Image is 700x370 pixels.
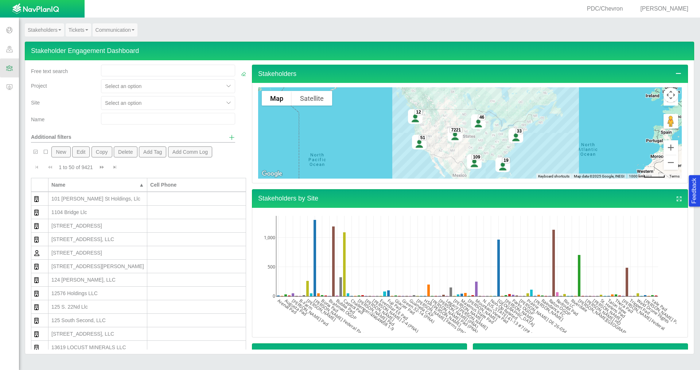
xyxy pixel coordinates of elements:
a: View full screen [676,195,682,203]
div: 125 South Second, LLC [51,317,144,324]
td: 111 S 3Rd St Llc [48,219,147,233]
a: Show additional filters [229,133,235,142]
td: 125 South Second, LLC [48,314,147,327]
td: Organization [31,314,48,327]
div: 19 [502,157,510,163]
a: Terms (opens in new tab) [669,174,680,178]
div: 101 [PERSON_NAME] St Holdings, Llc [51,195,144,202]
button: Zoom out [664,155,678,170]
img: CRM_Stakeholders$CRM_Images$building_regular.svg [34,196,39,202]
img: CRM_Stakeholders$CRM_Images$building_regular.svg [34,210,39,215]
div: 7221 [450,127,462,133]
span: [PERSON_NAME] [640,5,688,12]
h4: Stakeholders by Site [252,189,688,208]
td: Stakeholder [31,246,48,260]
span: Free text search [31,68,68,74]
img: CRM_Stakeholders$CRM_Images$building_regular.svg [34,345,39,351]
a: Open this area in Google Maps (opens a new window) [260,169,284,179]
div: 1104 Bridge Llc [51,209,144,216]
div: 12576 Holdings LLC [51,290,144,297]
span: Site [31,100,40,106]
button: New [51,146,70,157]
td: 125 S. 22Nd Llc [48,300,147,314]
div: [STREET_ADDRESS] [51,249,144,256]
span: ▲ [139,182,144,188]
th: Cell Phone [147,178,246,192]
div: Additional filters [31,127,95,141]
td: 1104 Bridge Llc [48,206,147,219]
div: 12 [415,109,422,115]
td: 101 Jessup St Holdings, Llc [48,192,147,206]
div: [STREET_ADDRESS], LLC [51,330,144,337]
button: Add Tag [139,146,167,157]
td: Organization [31,327,48,341]
button: Edit [72,146,90,157]
h4: Stakeholders [252,65,688,83]
div: 46 [478,114,486,120]
button: Go to next page [96,160,108,174]
img: CRM_Stakeholders$CRM_Images$user_regular.svg [34,250,39,256]
img: CRM_Stakeholders$CRM_Images$building_regular.svg [34,237,39,243]
td: Organization [31,300,48,314]
td: 119 County Road 15, Tenant [48,246,147,260]
div: Cell Phone [150,181,243,188]
div: 33 [516,128,523,134]
a: Stakeholders [25,23,64,37]
button: Add Comm Log [168,146,213,157]
div: 13619 LOCUST MINERALS LLC [51,344,144,351]
a: View full screen [455,349,462,358]
a: Communication [93,23,137,37]
td: 12576 Holdings LLC [48,287,147,300]
span: Additional filters [31,134,71,140]
td: 118 N. 1ST STREET, LLC [48,233,147,246]
span: Map data ©2025 Google, INEGI [574,174,625,178]
td: 13619 LOCUST MINERALS LLC [48,341,147,354]
td: Organization [31,233,48,246]
button: Go to last page [109,160,121,174]
button: Drag Pegman onto the map to open Street View [664,114,678,129]
td: Organization [31,260,48,273]
span: 1000 km [629,174,643,178]
a: Clear Filters [241,70,246,78]
td: Organization [31,192,48,206]
th: Name [48,178,147,192]
div: 109 [471,155,482,160]
button: Show street map [262,91,292,106]
td: Organization [31,273,48,287]
a: View full screen [676,349,682,358]
div: [STREET_ADDRESS] [51,222,144,229]
button: Map camera controls [664,88,678,102]
span: PDC/Chevron [587,5,623,12]
span: Name [31,117,44,122]
img: CRM_Stakeholders$CRM_Images$building_regular.svg [34,304,39,310]
td: 121 Mather Circle, Llc [48,260,147,273]
td: Organization [31,287,48,300]
div: Pagination [31,160,246,174]
h4: Communication by Purpose [252,343,467,362]
img: CRM_Stakeholders$CRM_Images$building_regular.svg [34,223,39,229]
td: 124 N. RUTHERFORD, LLC [48,273,147,287]
button: Copy [92,146,112,157]
div: [PERSON_NAME] [631,5,691,13]
div: 1 to 50 of 9421 [56,164,96,174]
img: CRM_Stakeholders$CRM_Images$building_regular.svg [34,318,39,324]
td: Organization [31,341,48,354]
img: UrbanGroupSolutionsTheme$USG_Images$logo.png [12,3,59,15]
div: 51 [419,135,427,141]
td: Organization [31,206,48,219]
img: Google [260,169,284,179]
img: CRM_Stakeholders$CRM_Images$building_regular.svg [34,277,39,283]
div: 125 S. 22Nd Llc [51,303,144,310]
div: [STREET_ADDRESS][PERSON_NAME] [51,263,144,270]
a: Tickets [66,23,91,37]
button: Zoom in [664,140,678,155]
div: Name [51,181,137,188]
img: CRM_Stakeholders$CRM_Images$building_regular.svg [34,264,39,270]
button: Map Scale: 1000 km per 55 pixels [627,173,667,179]
h4: Communication by Method [473,343,688,362]
h4: Stakeholder Engagement Dashboard [25,42,694,60]
div: 124 [PERSON_NAME], LLC [51,276,144,283]
img: CRM_Stakeholders$CRM_Images$building_regular.svg [34,331,39,337]
div: [STREET_ADDRESS], LLC [51,236,144,243]
button: Keyboard shortcuts [538,174,569,179]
